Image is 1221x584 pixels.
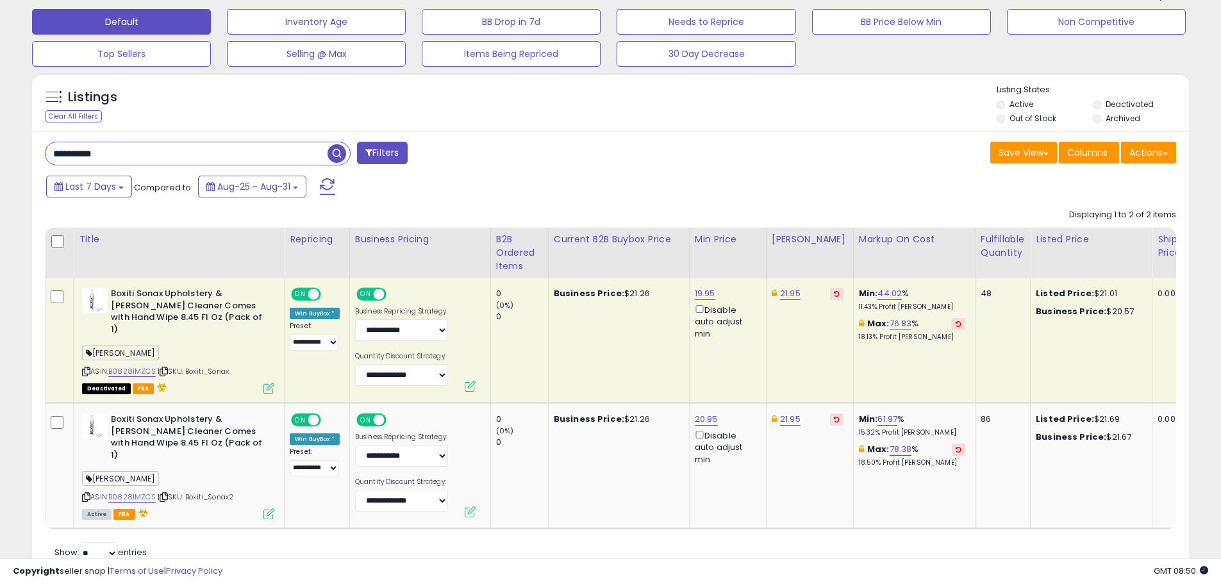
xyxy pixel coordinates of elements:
a: 61.97 [877,413,897,426]
div: Ship Price [1158,233,1183,260]
button: Actions [1121,142,1176,163]
b: Business Price: [554,413,624,425]
button: BB Price Below Min [812,9,991,35]
div: % [859,444,965,467]
div: 86 [981,413,1020,425]
div: Win BuyBox * [290,433,340,445]
div: [PERSON_NAME] [772,233,848,246]
div: Preset: [290,322,340,351]
span: Last 7 Days [65,180,116,193]
a: 76.83 [890,317,912,330]
b: Listed Price: [1036,413,1094,425]
i: hazardous material [154,383,167,392]
a: B08281MZCS [108,366,156,377]
div: Current B2B Buybox Price [554,233,684,246]
label: Business Repricing Strategy: [355,433,448,442]
div: ASIN: [82,413,274,518]
span: OFF [319,289,340,300]
span: [PERSON_NAME] [82,346,159,360]
div: $21.26 [554,288,679,299]
span: | SKU: Boxiti_Sonax [158,366,229,376]
i: hazardous material [135,508,149,517]
label: Business Repricing Strategy: [355,307,448,316]
button: Filters [357,142,407,164]
p: 18.13% Profit [PERSON_NAME] [859,333,965,342]
div: $20.57 [1036,306,1142,317]
a: 21.95 [780,287,801,300]
span: Aug-25 - Aug-31 [217,180,290,193]
label: Quantity Discount Strategy: [355,478,448,487]
b: Business Price: [554,287,624,299]
a: 21.95 [780,413,801,426]
div: 48 [981,288,1020,299]
a: 19.95 [695,287,715,300]
button: Top Sellers [32,41,211,67]
a: B08281MZCS [108,492,156,503]
b: Listed Price: [1036,287,1094,299]
label: Out of Stock [1009,113,1056,124]
span: ON [292,289,308,300]
div: $21.01 [1036,288,1142,299]
button: Needs to Reprice [617,9,795,35]
b: Max: [867,443,890,455]
label: Active [1009,99,1033,110]
b: Boxiti Sonax Upholstery & [PERSON_NAME] Cleaner Comes with Hand Wipe 8.45 Fl Oz (Pack of 1) [111,288,267,338]
button: BB Drop in 7d [422,9,601,35]
div: % [859,413,965,437]
span: [PERSON_NAME] [82,471,159,486]
div: Title [79,233,279,246]
div: Displaying 1 to 2 of 2 items [1069,209,1176,221]
p: 18.50% Profit [PERSON_NAME] [859,458,965,467]
b: Business Price: [1036,305,1106,317]
a: Terms of Use [110,565,164,577]
h5: Listings [68,88,117,106]
button: Last 7 Days [46,176,132,197]
div: 0 [496,311,548,322]
span: FBA [113,509,135,520]
div: Markup on Cost [859,233,970,246]
div: B2B Ordered Items [496,233,543,273]
div: Clear All Filters [45,110,102,122]
small: (0%) [496,300,514,310]
b: Business Price: [1036,431,1106,443]
span: OFF [319,415,340,426]
img: 31Zq2-E1C4S._SL40_.jpg [82,413,108,439]
div: % [859,318,965,342]
span: ON [358,289,374,300]
label: Deactivated [1106,99,1154,110]
button: 30 Day Decrease [617,41,795,67]
span: FBA [133,383,154,394]
p: 11.43% Profit [PERSON_NAME] [859,303,965,312]
b: Max: [867,317,890,330]
span: OFF [385,415,405,426]
span: Show: entries [54,546,147,558]
a: 20.95 [695,413,718,426]
p: 15.32% Profit [PERSON_NAME] [859,428,965,437]
b: Min: [859,413,878,425]
div: 0 [496,437,548,448]
button: Inventory Age [227,9,406,35]
button: Items Being Repriced [422,41,601,67]
div: Win BuyBox * [290,308,340,319]
div: 0 [496,413,548,425]
span: 2025-09-8 08:50 GMT [1154,565,1208,577]
span: Compared to: [134,181,193,194]
div: $21.26 [554,413,679,425]
div: 0.00 [1158,288,1179,299]
div: ASIN: [82,288,274,392]
p: Listing States: [997,84,1189,96]
span: All listings that are unavailable for purchase on Amazon for any reason other than out-of-stock [82,383,131,394]
div: $21.67 [1036,431,1142,443]
span: OFF [385,289,405,300]
a: 44.02 [877,287,902,300]
span: ON [292,415,308,426]
img: 31Zq2-E1C4S._SL40_.jpg [82,288,108,313]
div: % [859,288,965,312]
b: Min: [859,287,878,299]
span: All listings currently available for purchase on Amazon [82,509,112,520]
button: Save View [990,142,1057,163]
div: Fulfillable Quantity [981,233,1025,260]
span: | SKU: Boxiti_Sonax2 [158,492,233,502]
span: Columns [1067,146,1108,159]
a: 78.38 [890,443,912,456]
